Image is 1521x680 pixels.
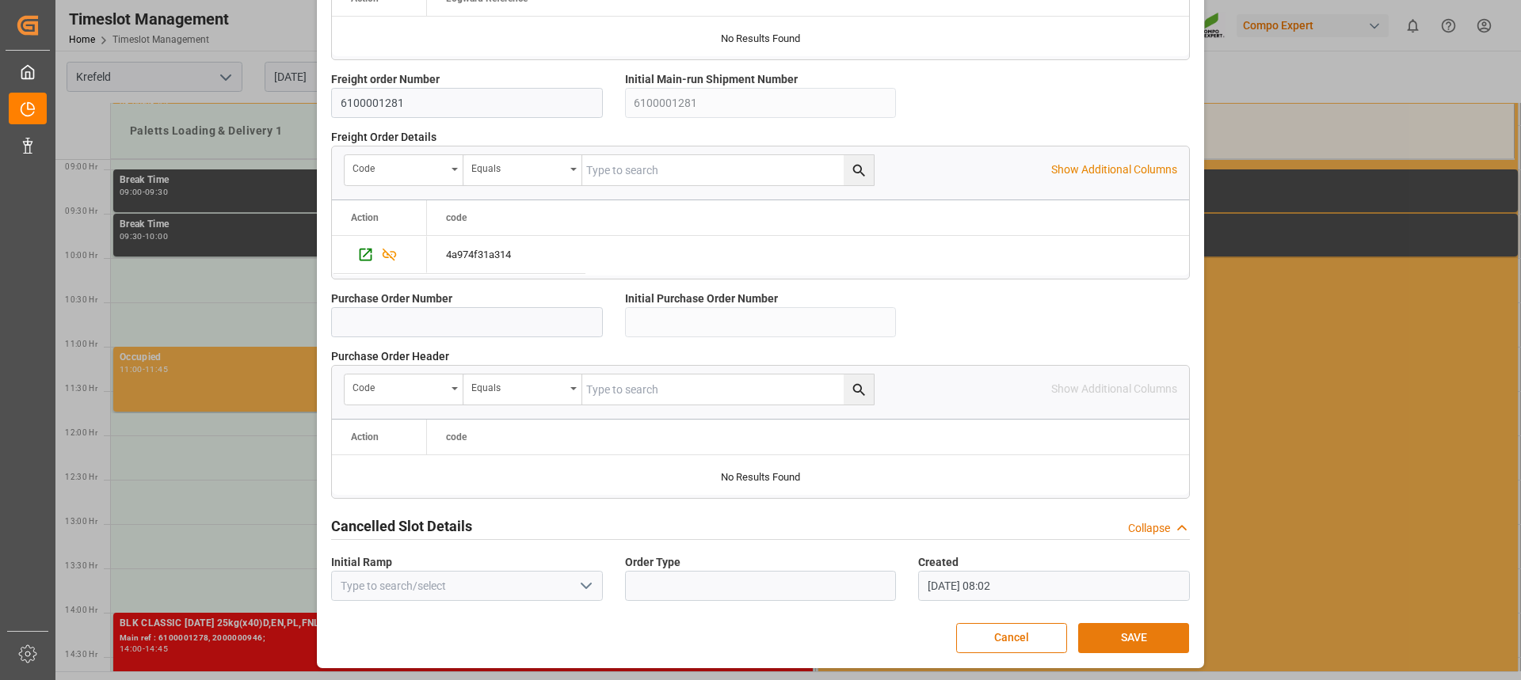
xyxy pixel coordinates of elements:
span: code [446,431,467,443]
p: Show Additional Columns [1051,161,1177,178]
span: Freight Order Details [331,129,436,146]
input: Type to search [582,374,874,405]
button: open menu [345,374,463,405]
div: Equals [471,377,565,395]
button: open menu [573,574,597,598]
div: Action [351,431,379,443]
div: Equals [471,158,565,176]
span: Created [918,554,959,571]
div: Collapse [1128,520,1170,537]
button: Cancel [956,623,1067,653]
div: Press SPACE to select this row. [427,236,585,274]
button: open menu [463,155,582,185]
span: Initial Ramp [331,554,392,571]
button: search button [844,374,874,405]
button: search button [844,155,874,185]
button: open menu [463,374,582,405]
h2: Cancelled Slot Details [331,515,472,537]
input: Type to search/select [331,571,603,601]
span: Freight order Number [331,71,440,88]
span: Purchase Order Header [331,348,449,365]
span: Order Type [625,554,680,571]
span: code [446,212,467,223]
div: 4a974f31a314 [427,236,585,273]
input: DD.MM.YYYY HH:MM [918,571,1190,601]
input: Type to search [582,155,874,185]
div: Action [351,212,379,223]
button: SAVE [1078,623,1189,653]
span: Initial Main-run Shipment Number [625,71,798,88]
span: Purchase Order Number [331,291,452,307]
div: code [353,158,446,176]
button: open menu [345,155,463,185]
span: Initial Purchase Order Number [625,291,778,307]
div: code [353,377,446,395]
div: Press SPACE to select this row. [332,236,427,274]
